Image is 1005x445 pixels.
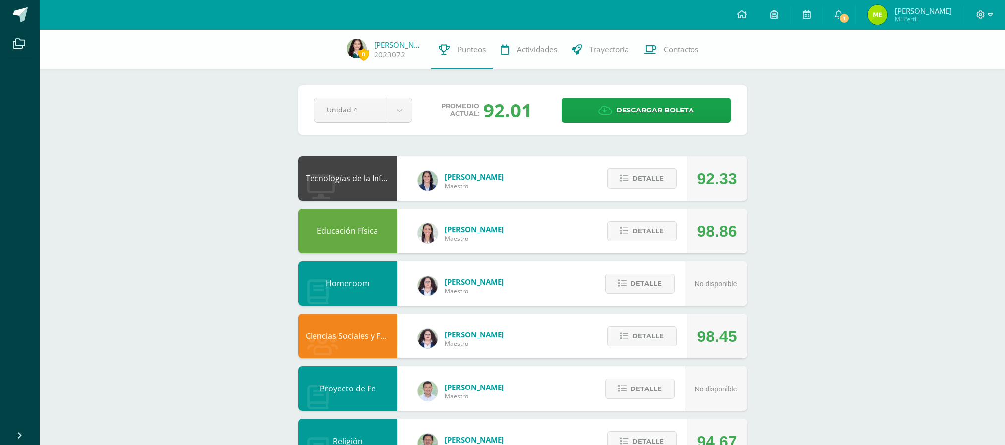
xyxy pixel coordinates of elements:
span: Detalle [630,275,662,293]
a: Descargar boleta [562,98,731,123]
button: Detalle [605,379,675,399]
img: 05fc99470b6b8232ca6bd7819607359e.png [347,39,367,58]
img: cc8173afdae23698f602c22063f262d2.png [868,5,887,25]
div: Homeroom [298,261,397,306]
span: Promedio actual: [441,102,479,118]
span: Maestro [445,287,504,295]
span: Descargar boleta [616,98,694,122]
img: 7489ccb779e23ff9f2c3e89c21f82ed0.png [418,171,438,191]
span: Detalle [632,222,664,240]
span: No disponible [695,385,737,393]
span: Unidad 4 [327,98,376,121]
a: Contactos [636,30,706,69]
span: Maestro [445,339,504,348]
div: Proyecto de Fe [298,366,397,411]
span: Punteos [457,44,486,55]
span: [PERSON_NAME] [445,277,504,287]
a: Trayectoria [565,30,636,69]
div: 98.86 [697,209,737,254]
span: Mi Perfil [895,15,952,23]
span: Contactos [664,44,698,55]
button: Detalle [605,274,675,294]
a: 2023072 [374,50,405,60]
span: Maestro [445,392,504,400]
div: Educación Física [298,209,397,253]
span: Maestro [445,234,504,243]
span: No disponible [695,280,737,288]
button: Detalle [607,326,677,346]
span: [PERSON_NAME] [445,435,504,445]
span: [PERSON_NAME] [445,382,504,392]
button: Detalle [607,221,677,241]
span: Detalle [630,380,662,398]
button: Detalle [607,168,677,189]
div: Tecnologías de la Información y Comunicación: Computación [298,156,397,201]
span: Actividades [517,44,557,55]
img: 68dbb99899dc55733cac1a14d9d2f825.png [418,223,438,243]
span: [PERSON_NAME] [445,330,504,339]
span: [PERSON_NAME] [895,6,952,16]
span: 0 [358,48,369,60]
div: Ciencias Sociales y Formación Ciudadana [298,314,397,358]
img: ba02aa29de7e60e5f6614f4096ff8928.png [418,329,438,348]
a: Punteos [431,30,493,69]
div: 92.33 [697,157,737,201]
span: Detalle [632,169,664,188]
span: Detalle [632,327,664,345]
div: 98.45 [697,314,737,359]
a: [PERSON_NAME] [374,40,424,50]
span: [PERSON_NAME] [445,172,504,182]
span: Trayectoria [589,44,629,55]
a: Unidad 4 [314,98,412,122]
div: 92.01 [483,97,532,123]
img: 585d333ccf69bb1c6e5868c8cef08dba.png [418,381,438,401]
a: Actividades [493,30,565,69]
span: Maestro [445,182,504,190]
span: 1 [839,13,850,24]
span: [PERSON_NAME] [445,224,504,234]
img: ba02aa29de7e60e5f6614f4096ff8928.png [418,276,438,296]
